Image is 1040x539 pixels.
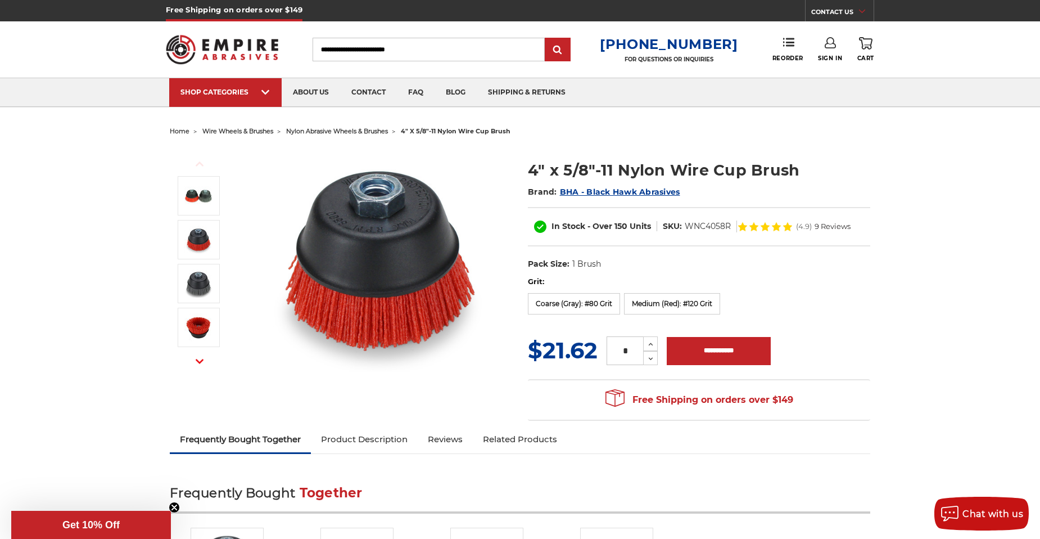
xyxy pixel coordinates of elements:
[614,221,627,231] span: 150
[184,269,212,298] img: 4" Nylon Cup Brush, gray coarse
[184,313,212,342] img: red nylon wire bristle cup brush 4 inch
[186,152,213,176] button: Previous
[663,221,682,232] dt: SKU:
[815,223,851,230] span: 9 Reviews
[528,258,569,270] dt: Pack Size:
[397,78,435,107] a: faq
[818,55,842,62] span: Sign In
[587,221,612,231] span: - Over
[572,258,601,270] dd: 1 Brush
[170,427,311,452] a: Frequently Bought Together
[605,389,793,411] span: Free Shipping on orders over $149
[180,88,270,96] div: SHOP CATEGORIES
[186,349,213,374] button: Next
[857,55,874,62] span: Cart
[528,187,557,197] span: Brand:
[311,427,418,452] a: Product Description
[340,78,397,107] a: contact
[796,223,812,230] span: (4.9)
[685,221,731,232] dd: WNC4058R
[166,28,278,71] img: Empire Abrasives
[528,159,870,181] h1: 4" x 5/8"-11 Nylon Wire Cup Brush
[282,78,340,107] a: about us
[184,226,212,254] img: 4" Nylon Cup Brush, red medium
[266,147,491,372] img: 4" x 5/8"-11 Nylon Wire Cup Brushes
[286,127,388,135] a: nylon abrasive wheels & brushes
[170,485,295,501] span: Frequently Bought
[11,511,171,539] div: Get 10% OffClose teaser
[528,336,598,364] span: $21.62
[184,182,212,210] img: 4" x 5/8"-11 Nylon Wire Cup Brushes
[772,37,803,61] a: Reorder
[169,502,180,513] button: Close teaser
[600,36,738,52] a: [PHONE_NUMBER]
[560,187,680,197] a: BHA - Black Hawk Abrasives
[551,221,585,231] span: In Stock
[600,56,738,63] p: FOR QUESTIONS OR INQUIRIES
[401,127,510,135] span: 4" x 5/8"-11 nylon wire cup brush
[546,39,569,61] input: Submit
[300,485,363,501] span: Together
[435,78,477,107] a: blog
[772,55,803,62] span: Reorder
[477,78,577,107] a: shipping & returns
[202,127,273,135] a: wire wheels & brushes
[528,276,870,288] label: Grit:
[170,127,189,135] a: home
[418,427,473,452] a: Reviews
[811,6,874,21] a: CONTACT US
[630,221,651,231] span: Units
[473,427,567,452] a: Related Products
[62,519,120,531] span: Get 10% Off
[857,37,874,62] a: Cart
[962,509,1023,519] span: Chat with us
[934,497,1029,531] button: Chat with us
